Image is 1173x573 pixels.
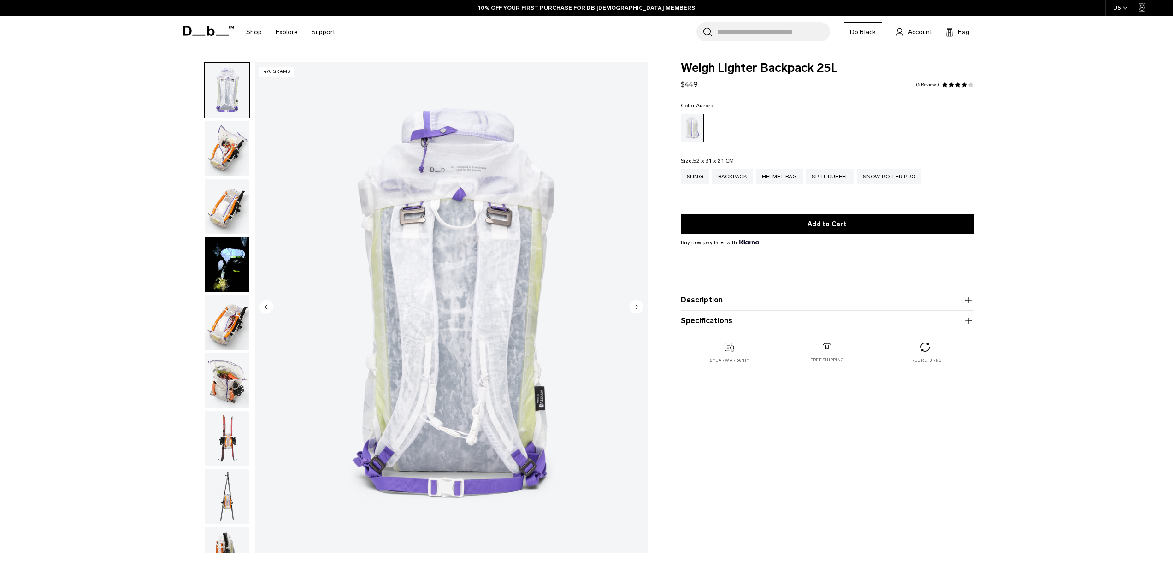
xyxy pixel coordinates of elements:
[204,120,250,177] button: Weigh_Lighter_Backpack_25L_4.png
[259,300,273,315] button: Previous slide
[916,83,939,87] a: 6 reviews
[205,237,249,292] img: Weigh Lighter Backpack 25L Aurora
[681,103,714,108] legend: Color:
[205,353,249,408] img: Weigh_Lighter_Backpack_25L_7.png
[259,67,295,77] p: 470 grams
[204,410,250,467] button: Weigh_Lighter_Backpack_25L_8.png
[255,62,648,553] img: Weigh_Lighter_Backpack_25L_3.png
[844,22,882,41] a: Db Black
[908,357,941,364] p: Free returns
[712,169,753,184] a: Backpack
[205,295,249,350] img: Weigh_Lighter_Backpack_25L_6.png
[693,158,734,164] span: 52 x 31 x 21 CM
[681,295,974,306] button: Description
[246,16,262,48] a: Shop
[205,411,249,466] img: Weigh_Lighter_Backpack_25L_8.png
[205,121,249,176] img: Weigh_Lighter_Backpack_25L_4.png
[857,169,921,184] a: Snow Roller Pro
[908,27,932,37] span: Account
[205,469,249,524] img: Weigh_Lighter_Backpack_25L_9.png
[958,27,969,37] span: Bag
[896,26,932,37] a: Account
[630,300,643,315] button: Next slide
[696,102,714,109] span: Aurora
[946,26,969,37] button: Bag
[681,158,734,164] legend: Size:
[710,357,749,364] p: 2 year warranty
[276,16,298,48] a: Explore
[681,315,974,326] button: Specifications
[478,4,695,12] a: 10% OFF YOUR FIRST PURCHASE FOR DB [DEMOGRAPHIC_DATA] MEMBERS
[810,357,844,363] p: Free shipping
[756,169,803,184] a: Helmet Bag
[204,236,250,293] button: Weigh Lighter Backpack 25L Aurora
[204,178,250,235] button: Weigh_Lighter_Backpack_25L_5.png
[681,80,698,89] span: $449
[204,294,250,350] button: Weigh_Lighter_Backpack_25L_6.png
[681,114,704,142] a: Aurora
[255,62,648,553] li: 4 / 18
[681,238,759,247] span: Buy now pay later with
[204,62,250,118] button: Weigh_Lighter_Backpack_25L_3.png
[239,16,342,48] nav: Main Navigation
[205,63,249,118] img: Weigh_Lighter_Backpack_25L_3.png
[204,468,250,525] button: Weigh_Lighter_Backpack_25L_9.png
[739,240,759,244] img: {"height" => 20, "alt" => "Klarna"}
[681,62,974,74] span: Weigh Lighter Backpack 25L
[205,179,249,234] img: Weigh_Lighter_Backpack_25L_5.png
[312,16,335,48] a: Support
[681,214,974,234] button: Add to Cart
[681,169,709,184] a: Sling
[806,169,854,184] a: Split Duffel
[204,352,250,408] button: Weigh_Lighter_Backpack_25L_7.png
